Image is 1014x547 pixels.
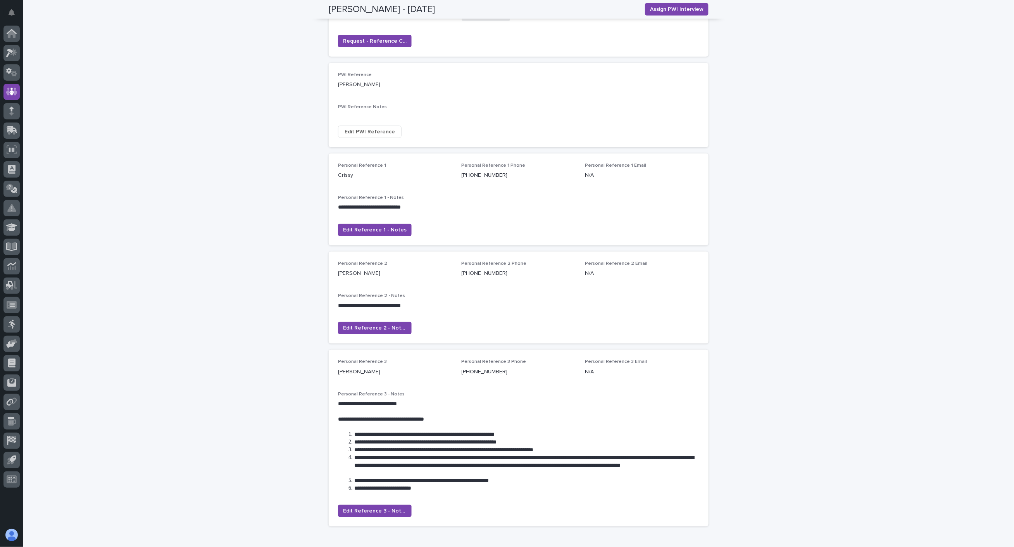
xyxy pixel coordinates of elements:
[462,163,526,168] span: Personal Reference 1 Phone
[338,163,386,168] span: Personal Reference 1
[338,505,412,517] button: Edit Reference 3 - Notes
[462,369,508,374] a: [PHONE_NUMBER]
[343,324,407,332] span: Edit Reference 2 - Notes
[329,4,435,15] h2: [PERSON_NAME] - [DATE]
[338,171,452,179] p: Crissy
[338,126,402,138] button: Edit PWI Reference
[585,163,646,168] span: Personal Reference 1 Email
[338,293,405,298] span: Personal Reference 2 - Notes
[462,173,508,178] a: [PHONE_NUMBER]
[585,269,699,278] p: N/A
[585,368,699,376] p: N/A
[338,224,412,236] button: Edit Reference 1 - Notes
[462,261,527,266] span: Personal Reference 2 Phone
[585,171,699,179] p: N/A
[585,359,647,364] span: Personal Reference 3 Email
[343,507,407,515] span: Edit Reference 3 - Notes
[343,226,407,234] span: Edit Reference 1 - Notes
[338,261,387,266] span: Personal Reference 2
[338,359,387,364] span: Personal Reference 3
[338,392,405,397] span: Personal Reference 3 - Notes
[338,322,412,334] button: Edit Reference 2 - Notes
[338,105,387,109] span: PWI Reference Notes
[462,271,508,276] a: [PHONE_NUMBER]
[10,9,20,22] div: Notifications
[3,5,20,21] button: Notifications
[338,35,412,47] button: Request - Reference Check
[343,37,407,45] span: Request - Reference Check
[3,527,20,543] button: users-avatar
[650,5,704,13] span: Assign PWI Interview
[462,359,526,364] span: Personal Reference 3 Phone
[338,368,452,376] p: [PERSON_NAME]
[645,3,709,16] button: Assign PWI Interview
[338,195,404,200] span: Personal Reference 1 - Notes
[338,269,452,278] p: [PERSON_NAME]
[345,128,395,136] span: Edit PWI Reference
[585,261,647,266] span: Personal Reference 2 Email
[338,72,372,77] span: PWI Reference
[338,81,452,89] p: [PERSON_NAME]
